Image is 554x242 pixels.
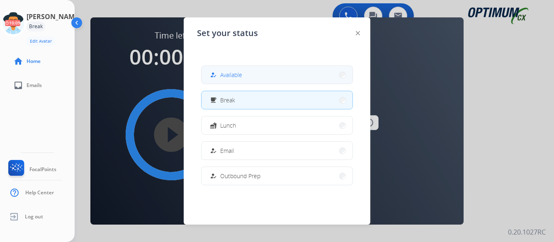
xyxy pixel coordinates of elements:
[25,189,54,196] span: Help Center
[508,227,546,237] p: 0.20.1027RC
[13,56,23,66] mat-icon: home
[202,66,352,84] button: Available
[27,58,41,65] span: Home
[220,96,235,104] span: Break
[202,167,352,185] button: Outbound Prep
[220,70,242,79] span: Available
[202,91,352,109] button: Break
[220,172,260,180] span: Outbound Prep
[220,121,236,130] span: Lunch
[210,147,217,154] mat-icon: how_to_reg
[220,146,234,155] span: Email
[27,22,45,31] div: Break
[7,160,56,179] a: FocalPoints
[13,80,23,90] mat-icon: inbox
[210,122,217,129] mat-icon: fastfood
[210,71,217,78] mat-icon: how_to_reg
[210,172,217,179] mat-icon: how_to_reg
[202,116,352,134] button: Lunch
[27,36,55,46] button: Edit Avatar
[356,31,360,35] img: close-button
[27,12,80,22] h3: [PERSON_NAME]
[27,82,42,89] span: Emails
[202,142,352,160] button: Email
[210,97,217,104] mat-icon: free_breakfast
[197,27,258,39] span: Set your status
[29,166,56,173] span: FocalPoints
[25,213,43,220] span: Log out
